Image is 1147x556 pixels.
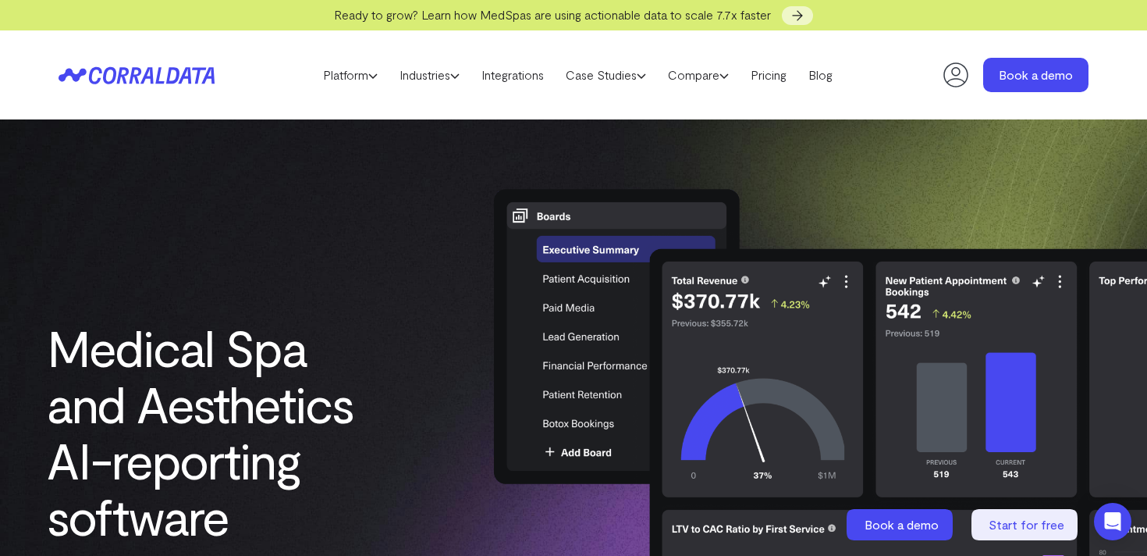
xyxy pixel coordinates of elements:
a: Case Studies [555,63,657,87]
a: Industries [389,63,471,87]
a: Start for free [971,509,1081,540]
a: Book a demo [847,509,956,540]
span: Book a demo [865,517,939,532]
div: Open Intercom Messenger [1094,503,1131,540]
span: Start for free [989,517,1064,532]
a: Platform [312,63,389,87]
span: Ready to grow? Learn how MedSpas are using actionable data to scale 7.7x faster [334,7,771,22]
a: Pricing [740,63,797,87]
a: Book a demo [983,58,1088,92]
h1: Medical Spa and Aesthetics AI-reporting software [47,319,389,544]
a: Blog [797,63,843,87]
a: Compare [657,63,740,87]
a: Integrations [471,63,555,87]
